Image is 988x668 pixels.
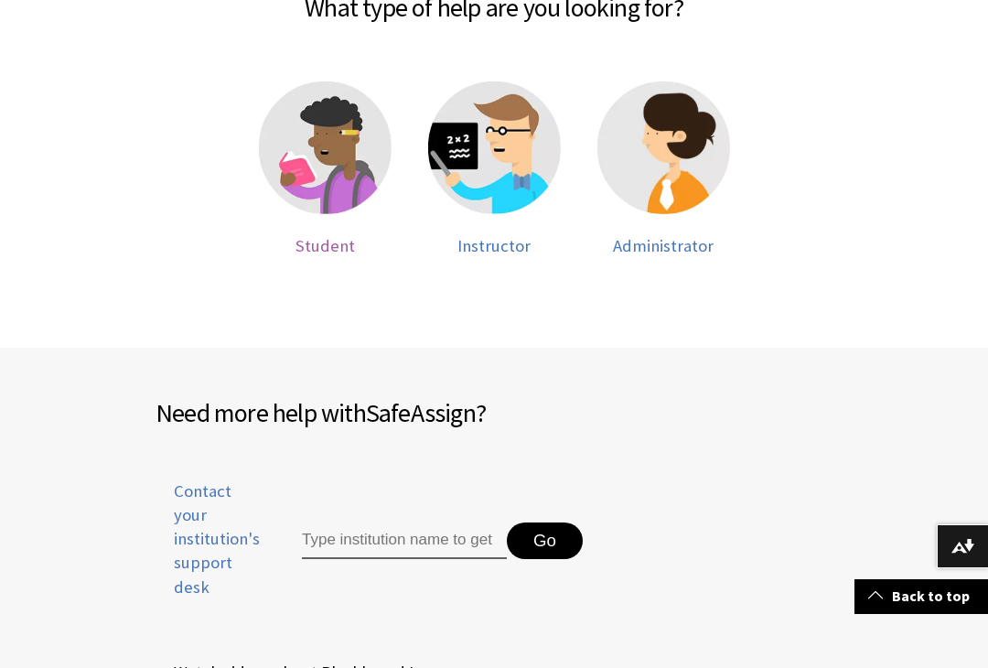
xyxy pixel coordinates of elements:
a: Student help Student [259,81,392,256]
span: Contact your institution's support desk [156,479,260,599]
a: Administrator help Administrator [597,81,730,256]
img: Administrator help [597,81,730,214]
img: Instructor help [428,81,561,214]
a: Instructor help Instructor [428,81,561,256]
button: Go [507,523,583,559]
span: Instructor [457,235,531,256]
a: Contact your institution's support desk [156,479,260,621]
h2: Need more help with ? [156,393,600,432]
input: Type institution name to get support [302,523,507,559]
span: Administrator [613,235,714,256]
span: SafeAssign [366,396,476,429]
span: Student [295,235,355,256]
img: Student help [259,81,392,214]
a: Back to top [854,579,988,613]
